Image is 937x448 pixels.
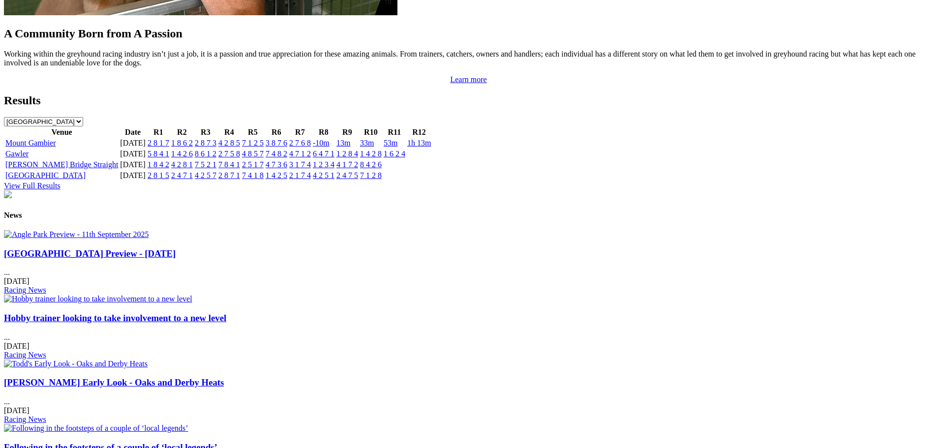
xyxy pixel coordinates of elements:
[218,127,241,137] th: R4
[4,190,12,198] img: chasers_homepage.jpg
[313,139,330,147] a: -10m
[407,127,431,137] th: R12
[4,313,933,359] div: ...
[4,286,46,294] a: Racing News
[120,127,146,137] th: Date
[313,149,334,158] a: 6 4 7 1
[360,127,382,137] th: R10
[5,139,56,147] a: Mount Gambier
[242,127,264,137] th: R5
[4,94,933,107] h2: Results
[313,171,334,179] a: 4 2 5 1
[171,160,193,169] a: 4 2 8 1
[4,377,224,388] a: [PERSON_NAME] Early Look - Oaks and Derby Heats
[4,313,226,323] a: Hobby trainer looking to take involvement to a new level
[336,127,359,137] th: R9
[148,139,169,147] a: 2 8 1 7
[289,171,311,179] a: 2 1 7 4
[171,171,193,179] a: 2 4 7 1
[218,171,240,179] a: 2 8 7 1
[5,149,29,158] a: Gawler
[289,139,311,147] a: 2 7 6 8
[4,181,60,190] a: View Full Results
[195,171,216,179] a: 4 2 5 7
[336,149,358,158] a: 1 2 8 4
[384,139,397,147] a: 53m
[4,351,46,359] a: Racing News
[120,171,146,180] td: [DATE]
[360,149,382,158] a: 1 4 2 8
[289,149,311,158] a: 4 7 1 2
[450,75,486,84] a: Learn more
[384,149,405,158] a: 1 6 2 4
[4,230,149,239] img: Angle Park Preview - 11th September 2025
[195,149,216,158] a: 8 6 1 2
[242,171,264,179] a: 7 4 1 8
[148,171,169,179] a: 2 8 1 5
[242,160,264,169] a: 2 5 1 7
[120,160,146,170] td: [DATE]
[383,127,406,137] th: R11
[265,127,288,137] th: R6
[266,149,287,158] a: 7 4 8 2
[360,171,382,179] a: 7 1 2 8
[407,139,431,147] a: 1h 13m
[171,139,193,147] a: 1 8 6 2
[336,139,350,147] a: 13m
[4,342,30,350] span: [DATE]
[4,415,46,423] a: Racing News
[4,277,30,285] span: [DATE]
[120,149,146,159] td: [DATE]
[218,149,240,158] a: 2 7 5 8
[4,406,30,415] span: [DATE]
[289,127,311,137] th: R7
[266,171,287,179] a: 1 4 2 5
[5,160,118,169] a: [PERSON_NAME] Bridge Straight
[195,139,216,147] a: 2 8 7 3
[313,160,334,169] a: 1 2 3 4
[4,248,176,259] a: [GEOGRAPHIC_DATA] Preview - [DATE]
[4,424,188,433] img: Following in the footsteps of a couple of ‘local legends’
[266,160,287,169] a: 4 7 3 6
[218,139,240,147] a: 4 2 8 5
[266,139,287,147] a: 3 8 7 6
[5,127,119,137] th: Venue
[4,295,192,303] img: Hobby trainer looking to take involvement to a new level
[171,149,193,158] a: 1 4 2 6
[120,138,146,148] td: [DATE]
[336,160,358,169] a: 4 1 7 2
[194,127,217,137] th: R3
[289,160,311,169] a: 3 1 7 4
[360,139,374,147] a: 33m
[171,127,193,137] th: R2
[147,127,170,137] th: R1
[312,127,335,137] th: R8
[148,160,169,169] a: 1 8 4 2
[4,377,933,424] div: ...
[360,160,382,169] a: 8 4 2 6
[148,149,169,158] a: 5 8 4 1
[242,139,264,147] a: 7 1 2 5
[4,248,933,295] div: ...
[336,171,358,179] a: 2 4 7 5
[4,27,933,40] h2: A Community Born from A Passion
[195,160,216,169] a: 7 5 2 1
[4,50,933,67] p: Working within the greyhound racing industry isn’t just a job, it is a passion and true appreciat...
[4,359,148,368] img: Todd's Early Look - Oaks and Derby Heats
[4,211,933,220] h4: News
[218,160,240,169] a: 7 8 4 1
[242,149,264,158] a: 4 8 5 7
[5,171,86,179] a: [GEOGRAPHIC_DATA]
